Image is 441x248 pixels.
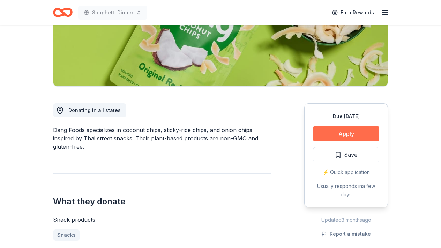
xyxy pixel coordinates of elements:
[53,126,271,151] div: Dang Foods specializes in coconut chips, sticky-rice chips, and onion chips inspired by Thai stre...
[53,216,271,224] div: Snack products
[328,6,378,19] a: Earn Rewards
[313,182,379,199] div: Usually responds in a few days
[321,230,371,238] button: Report a mistake
[68,107,121,113] span: Donating in all states
[92,8,133,17] span: Spaghetti Dinner
[53,196,271,207] h2: What they donate
[313,147,379,162] button: Save
[53,4,73,21] a: Home
[304,216,388,224] div: Updated 3 months ago
[344,150,358,159] span: Save
[313,126,379,141] button: Apply
[53,229,80,241] a: Snacks
[313,112,379,121] div: Due [DATE]
[313,168,379,176] div: ⚡️ Quick application
[78,6,147,20] button: Spaghetti Dinner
